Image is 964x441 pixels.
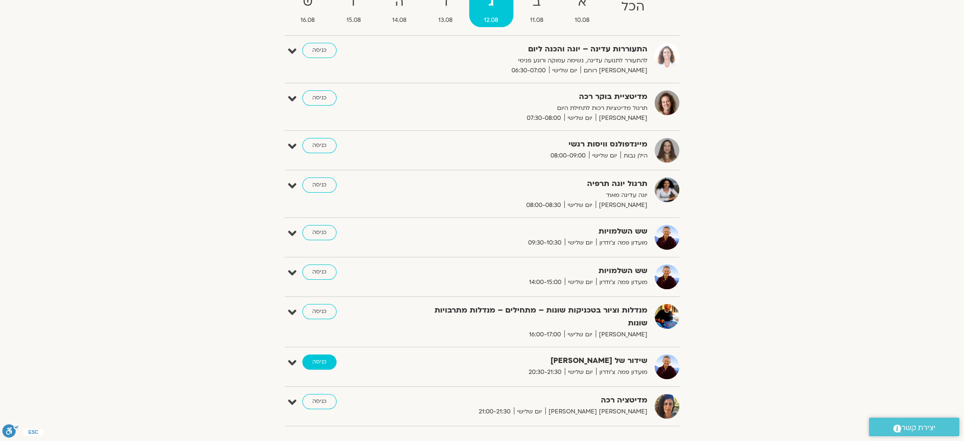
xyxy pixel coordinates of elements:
[302,138,337,153] a: כניסה
[424,15,468,25] span: 13.08
[901,421,935,434] span: יצירת קשר
[469,15,513,25] span: 12.08
[564,330,596,340] span: יום שלישי
[596,367,647,377] span: מועדון פמה צ'ודרון
[869,418,959,436] a: יצירת קשר
[564,113,596,123] span: יום שלישי
[415,394,647,407] strong: מדיטציה רכה
[525,367,565,377] span: 20:30-21:30
[580,66,647,76] span: [PERSON_NAME] רוחם
[547,151,589,161] span: 08:00-09:00
[302,354,337,370] a: כניסה
[302,304,337,319] a: כניסה
[415,103,647,113] p: תרגול מדיטציות רכות לתחילת היום
[302,43,337,58] a: כניסה
[415,177,647,190] strong: תרגול יוגה תרפיה
[415,354,647,367] strong: שידור של [PERSON_NAME]
[415,90,647,103] strong: מדיטציית בוקר רכה
[565,238,596,248] span: יום שלישי
[596,200,647,210] span: [PERSON_NAME]
[523,200,564,210] span: 08:00-08:30
[596,238,647,248] span: מועדון פמה צ'ודרון
[415,304,647,330] strong: מנדלות וציור בטכניקות שונות – מתחילים – מנדלות מתרבויות שונות
[415,225,647,238] strong: שש השלמויות
[302,394,337,409] a: כניסה
[415,56,647,66] p: להתעורר לתנועה עדינה, נשימה עמוקה ורוגע פנימי
[523,113,564,123] span: 07:30-08:00
[620,151,647,161] span: הילן נבות
[515,15,559,25] span: 11.08
[596,277,647,287] span: מועדון פמה צ'ודרון
[377,15,422,25] span: 14.08
[525,238,565,248] span: 09:30-10:30
[526,277,565,287] span: 14:00-15:00
[475,407,514,417] span: 21:00-21:30
[415,190,647,200] p: יוגה עדינה מאוד
[549,66,580,76] span: יום שלישי
[415,265,647,277] strong: שש השלמויות
[302,177,337,193] a: כניסה
[415,138,647,151] strong: מיינדפולנס וויסות רגשי
[332,15,376,25] span: 15.08
[564,200,596,210] span: יום שלישי
[560,15,605,25] span: 10.08
[596,113,647,123] span: [PERSON_NAME]
[565,277,596,287] span: יום שלישי
[514,407,545,417] span: יום שלישי
[596,330,647,340] span: [PERSON_NAME]
[302,265,337,280] a: כניסה
[526,330,564,340] span: 16:00-17:00
[415,43,647,56] strong: התעוררות עדינה – יוגה והכנה ליום
[565,367,596,377] span: יום שלישי
[286,15,330,25] span: 16.08
[589,151,620,161] span: יום שלישי
[508,66,549,76] span: 06:30-07:00
[302,225,337,240] a: כניסה
[302,90,337,106] a: כניסה
[545,407,647,417] span: [PERSON_NAME] [PERSON_NAME]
